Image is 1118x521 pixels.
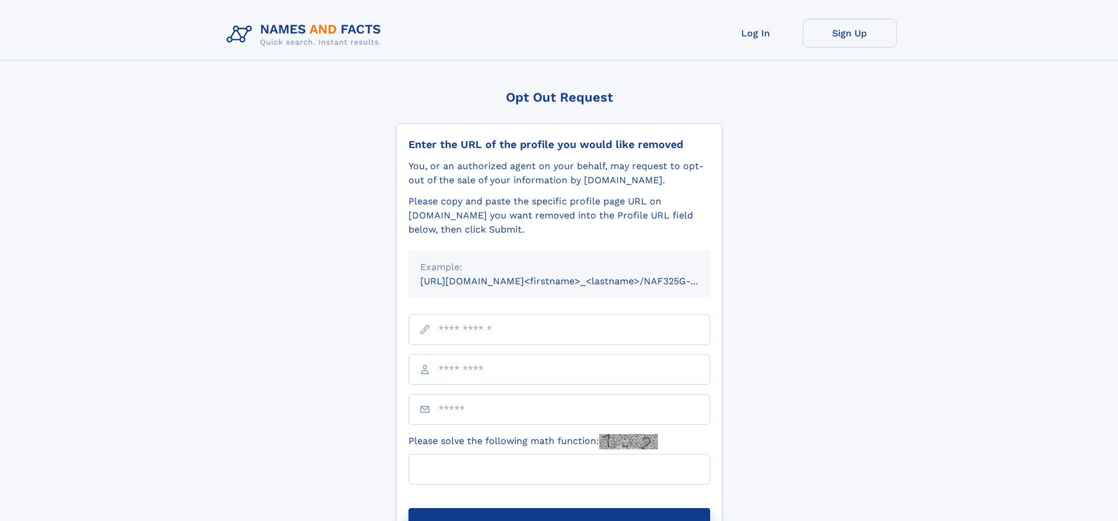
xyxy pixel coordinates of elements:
[222,19,391,51] img: Logo Names and Facts
[803,19,897,48] a: Sign Up
[396,90,722,105] div: Opt Out Request
[420,275,732,287] small: [URL][DOMAIN_NAME]<firstname>_<lastname>/NAF325G-xxxxxxxx
[420,260,698,274] div: Example:
[408,434,658,449] label: Please solve the following math function:
[408,194,710,237] div: Please copy and paste the specific profile page URL on [DOMAIN_NAME] you want removed into the Pr...
[408,138,710,151] div: Enter the URL of the profile you would like removed
[709,19,803,48] a: Log In
[408,159,710,187] div: You, or an authorized agent on your behalf, may request to opt-out of the sale of your informatio...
